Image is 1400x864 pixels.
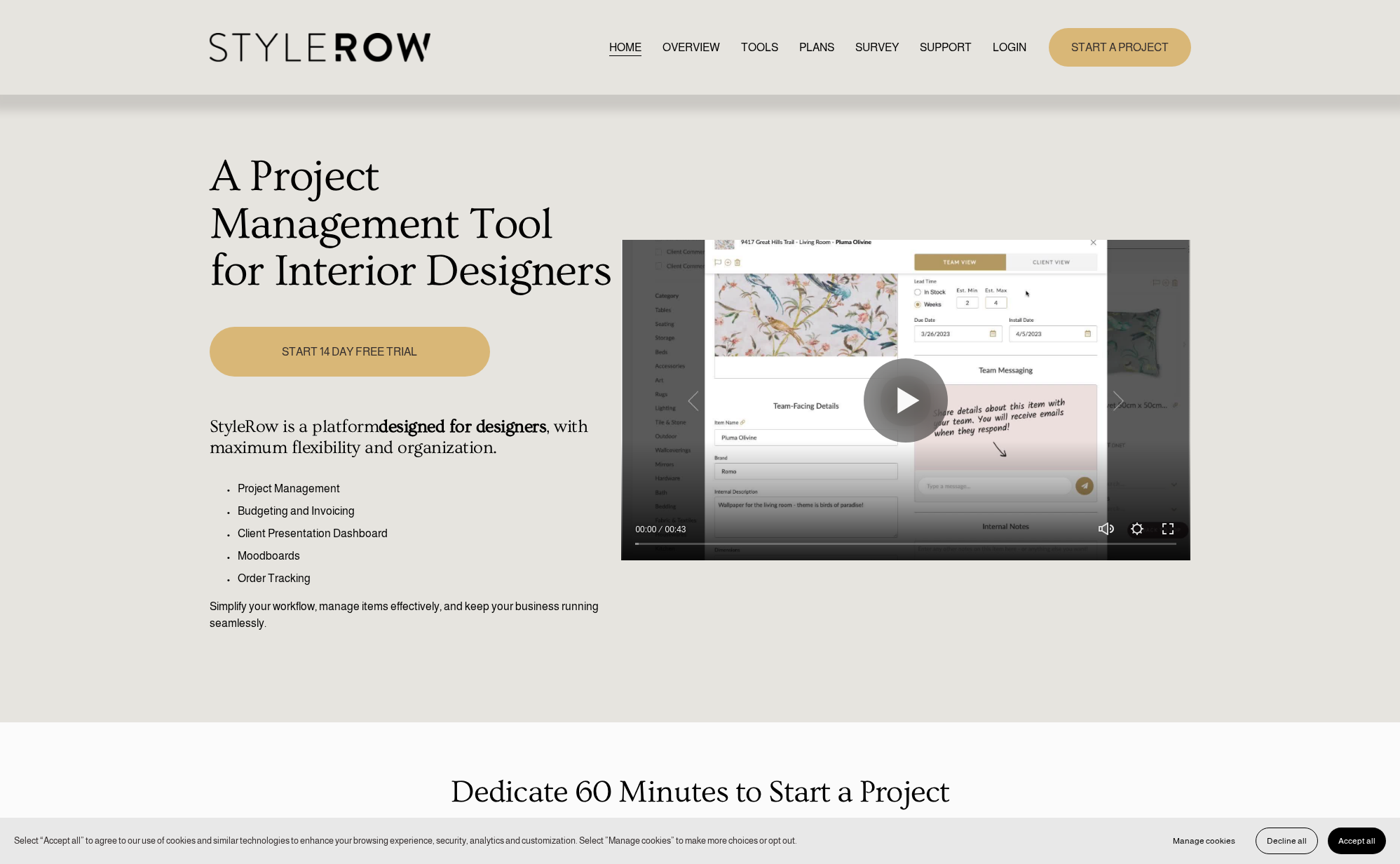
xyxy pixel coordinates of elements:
[210,154,614,296] h1: A Project Management Tool for Interior Designers
[238,548,614,565] p: Moodboards
[14,834,797,847] p: Select “Accept all” to agree to our use of cookies and similar technologies to enhance your brows...
[210,33,430,62] img: StyleRow
[920,38,972,57] a: folder dropdown
[855,38,899,57] a: SURVEY
[993,38,1026,57] a: LOGIN
[1256,828,1318,854] button: Decline all
[635,539,1176,549] input: Seek
[1338,836,1375,846] span: Accept all
[741,38,778,57] a: TOOLS
[635,522,660,536] div: Current time
[799,38,834,57] a: PLANS
[238,570,614,587] p: Order Tracking
[210,769,1191,816] p: Dedicate 60 Minutes to Start a Project
[1267,836,1307,846] span: Decline all
[210,327,490,377] a: START 14 DAY FREE TRIAL
[238,480,614,497] p: Project Management
[1049,28,1191,67] a: START A PROJECT
[1173,836,1235,846] span: Manage cookies
[238,525,614,542] p: Client Presentation Dashboard
[662,38,720,57] a: OVERVIEW
[660,522,689,536] div: Duration
[238,503,614,520] p: Budgeting and Invoicing
[210,417,614,459] h4: StyleRow is a platform , with maximum flexibility and organization.
[609,38,641,57] a: HOME
[210,598,614,632] p: Simplify your workflow, manage items effectively, and keep your business running seamlessly.
[1328,828,1386,854] button: Accept all
[379,417,546,437] strong: designed for designers
[1162,828,1246,854] button: Manage cookies
[864,358,948,443] button: Play
[920,39,972,56] span: SUPPORT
